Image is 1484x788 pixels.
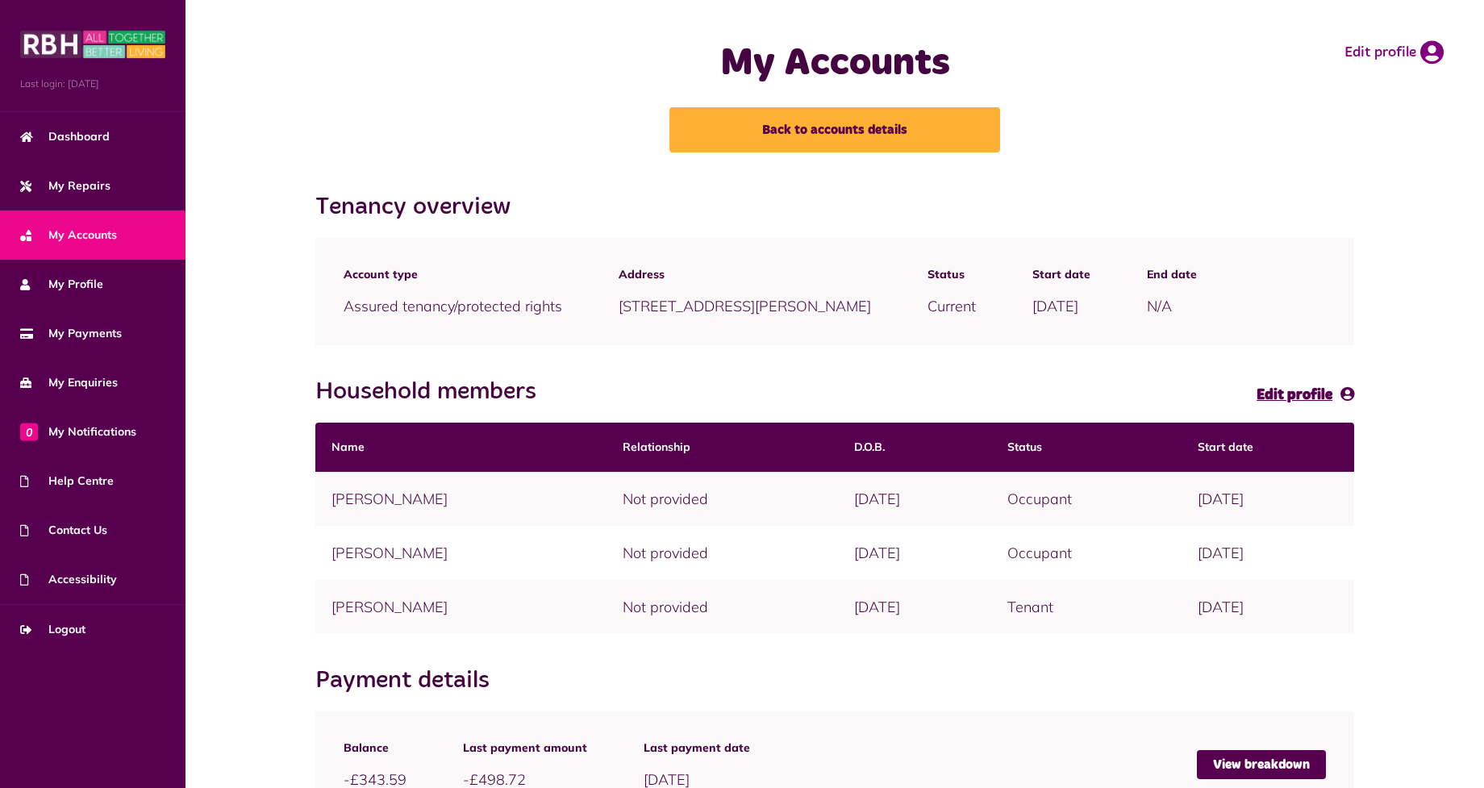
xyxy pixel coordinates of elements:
img: MyRBH [20,28,165,60]
span: Last payment amount [463,740,587,757]
span: My Repairs [20,177,110,194]
span: [DATE] [1032,297,1078,315]
a: View breakdown [1197,750,1326,779]
td: [DATE] [838,472,991,526]
span: Address [619,266,871,283]
span: Current [927,297,976,315]
th: Status [991,423,1182,472]
td: Tenant [991,580,1182,634]
span: Last login: [DATE] [20,77,165,91]
span: Accessibility [20,571,117,588]
span: Contact Us [20,522,107,539]
span: My Profile [20,276,103,293]
a: Edit profile [1257,383,1354,407]
th: Name [315,423,607,472]
th: Relationship [607,423,838,472]
td: Occupant [991,472,1182,526]
td: [DATE] [1182,472,1354,526]
span: [STREET_ADDRESS][PERSON_NAME] [619,297,871,315]
td: [DATE] [1182,526,1354,580]
td: Not provided [607,526,838,580]
span: My Accounts [20,227,117,244]
span: Edit profile [1257,388,1332,402]
span: Dashboard [20,128,110,145]
span: Account type [344,266,562,283]
td: [PERSON_NAME] [315,472,607,526]
td: Occupant [991,526,1182,580]
span: End date [1147,266,1197,283]
span: My Enquiries [20,374,118,391]
a: Edit profile [1344,40,1444,65]
span: Start date [1032,266,1090,283]
span: My Notifications [20,423,136,440]
span: Assured tenancy/protected rights [344,297,562,315]
span: N/A [1147,297,1172,315]
span: Help Centre [20,473,114,490]
span: Logout [20,621,85,638]
h2: Household members [315,377,552,407]
td: [DATE] [1182,580,1354,634]
span: Last payment date [644,740,750,757]
h2: Payment details [315,666,506,695]
span: 0 [20,423,38,440]
td: [PERSON_NAME] [315,580,607,634]
td: [DATE] [838,526,991,580]
th: D.O.B. [838,423,991,472]
span: My Payments [20,325,122,342]
td: Not provided [607,472,838,526]
h2: Tenancy overview [315,193,527,222]
span: Balance [344,740,406,757]
th: Start date [1182,423,1354,472]
a: Back to accounts details [669,107,1000,152]
td: [DATE] [838,580,991,634]
td: [PERSON_NAME] [315,526,607,580]
td: Not provided [607,580,838,634]
h1: My Accounts [527,40,1144,87]
span: Status [927,266,976,283]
